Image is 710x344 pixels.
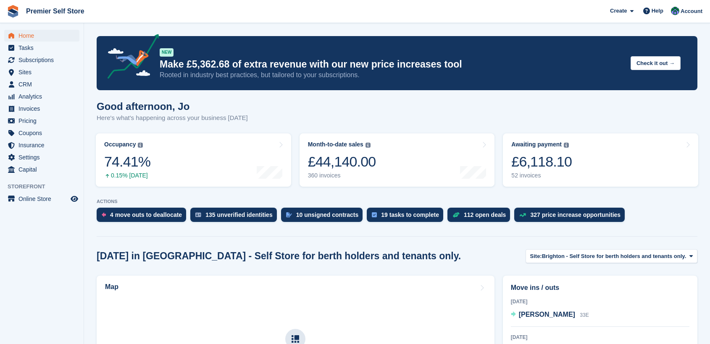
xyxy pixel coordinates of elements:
[102,212,106,217] img: move_outs_to_deallocate_icon-f764333ba52eb49d3ac5e1228854f67142a1ed5810a6f6cc68b1a99e826820c5.svg
[511,334,689,341] div: [DATE]
[18,193,69,205] span: Online Store
[8,182,84,191] span: Storefront
[100,34,159,82] img: price-adjustments-announcement-icon-8257ccfd72463d97f412b2fc003d46551f7dbcb40ab6d574587a9cd5c0d94...
[96,133,291,187] a: Occupancy 74.41% 0.15% [DATE]
[372,212,377,217] img: task-75834270c22a3079a89374b754ae025e5fb1db73e45f91037f5363f120a921f8.svg
[631,56,681,70] button: Check it out →
[18,151,69,163] span: Settings
[519,311,575,318] span: [PERSON_NAME]
[69,194,79,204] a: Preview store
[511,298,689,305] div: [DATE]
[138,143,143,148] img: icon-info-grey-7440780725fd019a000dd9b08b2336e03edf1995a4989e88bcd33f0948082b44.svg
[18,164,69,175] span: Capital
[464,211,506,218] div: 112 open deals
[4,66,79,78] a: menu
[526,249,697,263] button: Site: Brighton - Self Store for berth holders and tenants only.
[160,58,624,70] p: Make £5,362.68 of extra revenue with our new price increases tool
[281,208,367,226] a: 10 unsigned contracts
[97,113,248,123] p: Here's what's happening across your business [DATE]
[18,54,69,66] span: Subscriptions
[542,252,686,261] span: Brighton - Self Store for berth holders and tenants only.
[18,30,69,42] span: Home
[4,139,79,151] a: menu
[381,211,439,218] div: 19 tasks to complete
[308,141,363,148] div: Month-to-date sales
[190,208,281,226] a: 135 unverified identities
[4,91,79,102] a: menu
[681,7,702,16] span: Account
[18,139,69,151] span: Insurance
[511,172,572,179] div: 52 invoices
[104,172,150,179] div: 0.15% [DATE]
[104,141,136,148] div: Occupancy
[300,133,495,187] a: Month-to-date sales £44,140.00 360 invoices
[511,141,562,148] div: Awaiting payment
[308,153,376,170] div: £44,140.00
[160,48,174,57] div: NEW
[18,127,69,139] span: Coupons
[110,211,182,218] div: 4 move outs to deallocate
[511,283,689,293] h2: Move ins / outs
[580,312,589,318] span: 33E
[4,42,79,54] a: menu
[308,172,376,179] div: 360 invoices
[104,153,150,170] div: 74.41%
[18,78,69,90] span: CRM
[97,199,697,204] p: ACTIONS
[286,212,292,217] img: contract_signature_icon-13c848040528278c33f63329250d36e43548de30e8caae1d1a13099fd9432cc5.svg
[519,213,526,217] img: price_increase_opportunities-93ffe204e8149a01c8c9dc8f82e8f89637d9d84a8eef4429ea346261dce0b2c0.svg
[195,212,201,217] img: verify_identity-adf6edd0f0f0b5bbfe63781bf79b02c33cf7c696d77639b501bdc392416b5a36.svg
[4,103,79,115] a: menu
[18,91,69,102] span: Analytics
[4,127,79,139] a: menu
[18,42,69,54] span: Tasks
[18,115,69,127] span: Pricing
[97,250,461,262] h2: [DATE] in [GEOGRAPHIC_DATA] - Self Store for berth holders and tenants only.
[4,193,79,205] a: menu
[7,5,19,18] img: stora-icon-8386f47178a22dfd0bd8f6a31ec36ba5ce8667c1dd55bd0f319d3a0aa187defe.svg
[97,208,190,226] a: 4 move outs to deallocate
[296,211,359,218] div: 10 unsigned contracts
[511,153,572,170] div: £6,118.10
[4,78,79,90] a: menu
[18,66,69,78] span: Sites
[503,133,698,187] a: Awaiting payment £6,118.10 52 invoices
[4,30,79,42] a: menu
[105,283,118,291] h2: Map
[97,101,248,112] h1: Good afternoon, Jo
[205,211,273,218] div: 135 unverified identities
[4,164,79,175] a: menu
[530,211,621,218] div: 327 price increase opportunities
[366,143,371,148] img: icon-info-grey-7440780725fd019a000dd9b08b2336e03edf1995a4989e88bcd33f0948082b44.svg
[18,103,69,115] span: Invoices
[511,310,589,321] a: [PERSON_NAME] 33E
[564,143,569,148] img: icon-info-grey-7440780725fd019a000dd9b08b2336e03edf1995a4989e88bcd33f0948082b44.svg
[610,7,627,15] span: Create
[292,335,299,343] img: map-icn-33ee37083ee616e46c38cad1a60f524a97daa1e2b2c8c0bc3eb3415660979fc1.svg
[367,208,447,226] a: 19 tasks to complete
[4,54,79,66] a: menu
[160,70,624,80] p: Rooted in industry best practices, but tailored to your subscriptions.
[447,208,514,226] a: 112 open deals
[652,7,663,15] span: Help
[23,4,88,18] a: Premier Self Store
[4,115,79,127] a: menu
[514,208,629,226] a: 327 price increase opportunities
[4,151,79,163] a: menu
[671,7,679,15] img: Jo Granger
[452,212,460,218] img: deal-1b604bf984904fb50ccaf53a9ad4b4a5d6e5aea283cecdc64d6e3604feb123c2.svg
[530,252,542,261] span: Site:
